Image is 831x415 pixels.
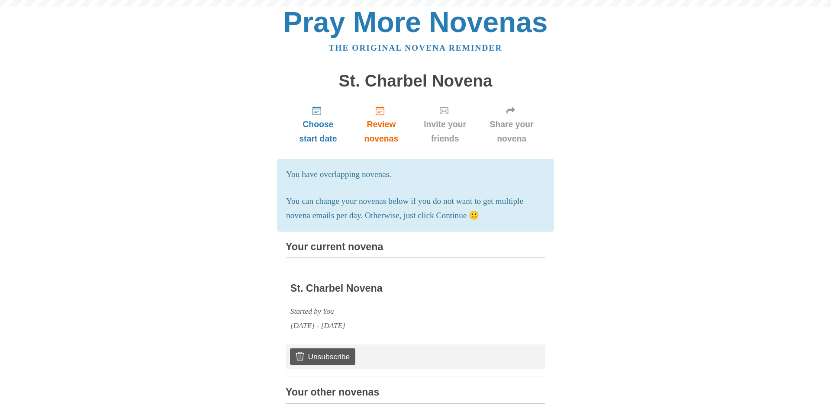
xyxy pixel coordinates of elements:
[286,72,545,90] h1: St. Charbel Novena
[359,117,403,146] span: Review novenas
[286,99,351,150] a: Choose start date
[286,167,545,182] p: You have overlapping novenas.
[283,6,548,38] a: Pray More Novenas
[486,117,537,146] span: Share your novena
[290,348,355,365] a: Unsubscribe
[412,99,478,150] a: Invite your friends
[286,387,545,404] h3: Your other novenas
[286,241,545,258] h3: Your current novena
[351,99,412,150] a: Review novenas
[290,304,490,318] div: Started by You
[294,117,342,146] span: Choose start date
[290,283,490,294] h3: St. Charbel Novena
[421,117,469,146] span: Invite your friends
[478,99,545,150] a: Share your novena
[286,194,545,223] p: You can change your novenas below if you do not want to get multiple novena emails per day. Other...
[329,43,502,52] a: The original novena reminder
[290,318,490,333] div: [DATE] - [DATE]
